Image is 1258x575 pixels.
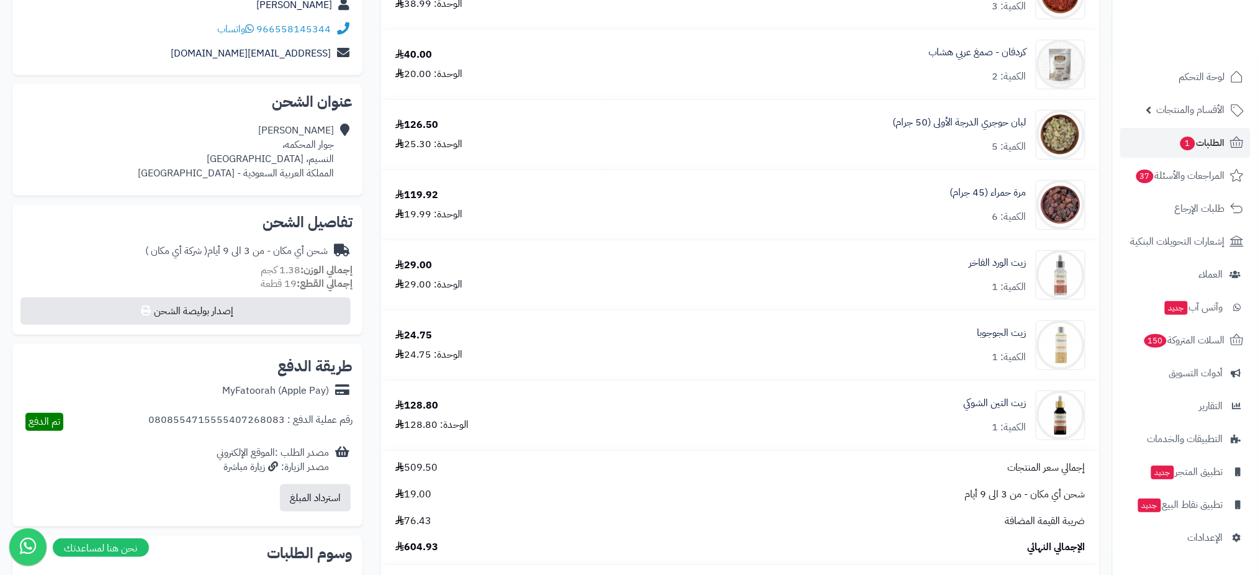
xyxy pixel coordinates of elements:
div: الكمية: 1 [992,280,1027,294]
span: المراجعات والأسئلة [1135,167,1225,184]
span: ( شركة أي مكان ) [145,243,207,258]
a: العملاء [1120,260,1251,289]
div: MyFatoorah (Apple Pay) [222,384,329,398]
a: لبان حوجري الدرجة الأولى (50 جرام) [893,115,1027,130]
span: 1 [1180,136,1195,150]
a: 966558145344 [256,22,331,37]
span: التقارير [1200,397,1223,415]
span: 604.93 [395,540,438,555]
a: كردفان - صمغ عربي هشاب [929,45,1027,60]
div: 119.92 [395,188,438,202]
img: 1703320075-Jojoba%20Oil-90x90.jpg [1036,320,1085,370]
div: الوحدة: 29.00 [395,278,462,292]
span: العملاء [1199,266,1223,283]
span: 509.50 [395,461,438,475]
div: 40.00 [395,48,432,62]
img: 1667929796-Myrrah-90x90.jpg [1036,180,1085,230]
a: تطبيق نقاط البيعجديد [1120,490,1251,520]
span: السلات المتروكة [1143,332,1225,349]
span: 150 [1144,333,1167,348]
a: واتساب [217,22,254,37]
a: مرة حمراء (45 جرام) [950,186,1027,200]
a: أدوات التسويق [1120,358,1251,388]
span: الأقسام والمنتجات [1157,101,1225,119]
div: الوحدة: 24.75 [395,348,462,362]
a: المراجعات والأسئلة37 [1120,161,1251,191]
small: 1.38 كجم [261,263,353,278]
a: التقارير [1120,391,1251,421]
span: جديد [1138,499,1161,512]
div: الكمية: 1 [992,350,1027,364]
span: الإجمالي النهائي [1028,540,1085,555]
strong: إجمالي القطع: [297,276,353,291]
a: طلبات الإرجاع [1120,194,1251,224]
div: مصدر الطلب :الموقع الإلكتروني [217,446,329,474]
span: 37 [1136,169,1154,183]
div: [PERSON_NAME] جوار المحكمه، النسيم، [GEOGRAPHIC_DATA] المملكة العربية السعودية - [GEOGRAPHIC_DATA] [138,124,334,180]
button: استرداد المبلغ [280,484,351,512]
div: مصدر الزيارة: زيارة مباشرة [217,460,329,474]
a: السلات المتروكة150 [1120,325,1251,355]
span: طلبات الإرجاع [1175,200,1225,217]
a: [EMAIL_ADDRESS][DOMAIN_NAME] [171,46,331,61]
div: الكمية: 5 [992,140,1027,154]
span: التطبيقات والخدمات [1148,430,1223,448]
span: أدوات التسويق [1169,364,1223,382]
div: الكمية: 1 [992,420,1027,435]
div: 126.50 [395,118,438,132]
a: الإعدادات [1120,523,1251,553]
a: إشعارات التحويلات البنكية [1120,227,1251,256]
div: الكمية: 6 [992,210,1027,224]
span: ضريبة القيمة المضافة [1005,514,1085,528]
a: التطبيقات والخدمات [1120,424,1251,454]
strong: إجمالي الوزن: [300,263,353,278]
h2: تفاصيل الشحن [22,215,353,230]
a: وآتس آبجديد [1120,292,1251,322]
span: 19.00 [395,487,431,502]
img: 1690433571-Rose%20Oil%20-%20Web-90x90.jpg [1036,250,1085,300]
span: شحن أي مكان - من 3 الى 9 أيام [965,487,1085,502]
div: شحن أي مكان - من 3 الى 9 أيام [145,244,328,258]
span: الطلبات [1179,134,1225,152]
div: الوحدة: 128.80 [395,418,469,432]
span: إجمالي سعر المنتجات [1008,461,1085,475]
div: 29.00 [395,258,432,273]
a: زيت الورد الفاخر [969,256,1027,270]
a: الطلبات1 [1120,128,1251,158]
div: الكمية: 2 [992,70,1027,84]
div: الوحدة: 19.99 [395,207,462,222]
span: لوحة التحكم [1179,68,1225,86]
img: 1690434585-Prickly%20Pear%20Oil%20-%20Web-90x90.jpg [1036,391,1085,440]
div: 128.80 [395,399,438,413]
span: الإعدادات [1188,529,1223,546]
small: 19 قطعة [261,276,353,291]
h2: وسوم الطلبات [22,546,353,561]
img: logo-2.png [1174,24,1246,50]
a: تطبيق المتجرجديد [1120,457,1251,487]
span: تم الدفع [29,414,60,429]
button: إصدار بوليصة الشحن [20,297,351,325]
div: الوحدة: 25.30 [395,137,462,152]
div: رقم عملية الدفع : 0808554715555407268083 [148,413,353,431]
span: تطبيق المتجر [1150,463,1223,481]
div: الوحدة: 20.00 [395,67,462,81]
span: 76.43 [395,514,431,528]
span: وآتس آب [1164,299,1223,316]
img: karpro1-90x90.jpg [1036,40,1085,89]
h2: عنوان الشحن [22,94,353,109]
span: جديد [1165,301,1188,315]
div: 24.75 [395,328,432,343]
span: تطبيق نقاط البيع [1137,496,1223,514]
a: زيت التين الشوكي [964,396,1027,410]
span: إشعارات التحويلات البنكية [1131,233,1225,250]
h2: طريقة الدفع [277,359,353,374]
a: لوحة التحكم [1120,62,1251,92]
a: زيت الجوجوبا [977,326,1027,340]
img: 1677341865-Frankincense,%20Hojari,%20Grade%20A-90x90.jpg [1036,110,1085,160]
span: جديد [1151,466,1174,479]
